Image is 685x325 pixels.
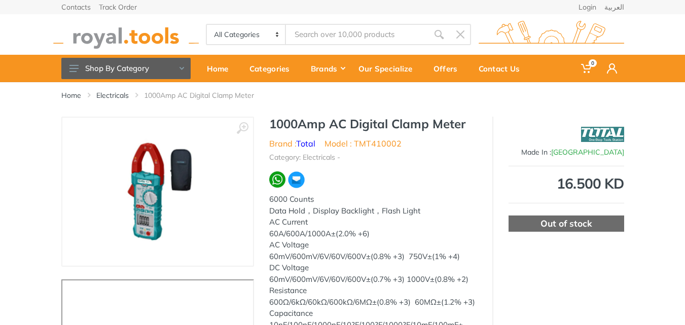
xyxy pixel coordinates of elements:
[509,215,624,232] div: Out of stock
[351,58,426,79] div: Our Specialize
[269,308,477,319] div: Capacitance
[269,262,477,274] div: DC Voltage
[325,137,402,150] li: Model : TMT410002
[200,55,242,82] a: Home
[269,194,477,205] div: 6000 Counts
[269,171,285,188] img: wa.webp
[269,205,477,217] div: Data Hold，Display Backlight，Flash Light
[99,4,137,11] a: Track Order
[96,90,129,100] a: Electricals
[426,55,472,82] a: Offers
[479,21,624,49] img: royal.tools Logo
[269,152,340,163] li: Category: Electricals -
[104,128,211,256] img: Royal Tools - 1000Amp AC Digital Clamp Meter
[207,25,286,44] select: Category
[509,147,624,158] div: Made In :
[551,148,624,157] span: [GEOGRAPHIC_DATA]
[574,55,600,82] a: 0
[242,58,304,79] div: Categories
[509,176,624,191] div: 16.500 KD
[589,59,597,67] span: 0
[581,122,624,147] img: Total
[200,58,242,79] div: Home
[286,24,428,45] input: Site search
[53,21,199,49] img: royal.tools Logo
[472,58,534,79] div: Contact Us
[269,117,477,131] h1: 1000Amp AC Digital Clamp Meter
[269,239,477,251] div: AC Voltage
[144,90,269,100] li: 1000Amp AC Digital Clamp Meter
[61,90,81,100] a: Home
[61,58,191,79] button: Shop By Category
[269,251,477,263] div: 60mV/600mV/6V/60V/600V±(0.8% +3) 750V±(1% +4)
[269,228,477,240] div: 60A/600A/1000A±(2.0% +6)
[426,58,472,79] div: Offers
[269,285,477,297] div: Resistance
[269,274,477,285] div: 60mV/600mV/6V/60V/600V±(0.7% +3) 1000V±(0.8% +2)
[304,58,351,79] div: Brands
[61,90,624,100] nav: breadcrumb
[269,216,477,228] div: AC Current
[351,55,426,82] a: Our Specialize
[269,297,477,308] div: 600Ω/6kΩ/60kΩ/600kΩ/6MΩ±(0.8% +3) 60MΩ±(1.2% +3)
[579,4,596,11] a: Login
[242,55,304,82] a: Categories
[269,137,315,150] li: Brand :
[472,55,534,82] a: Contact Us
[604,4,624,11] a: العربية
[61,4,91,11] a: Contacts
[296,138,315,149] a: Total
[287,171,305,189] img: ma.webp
